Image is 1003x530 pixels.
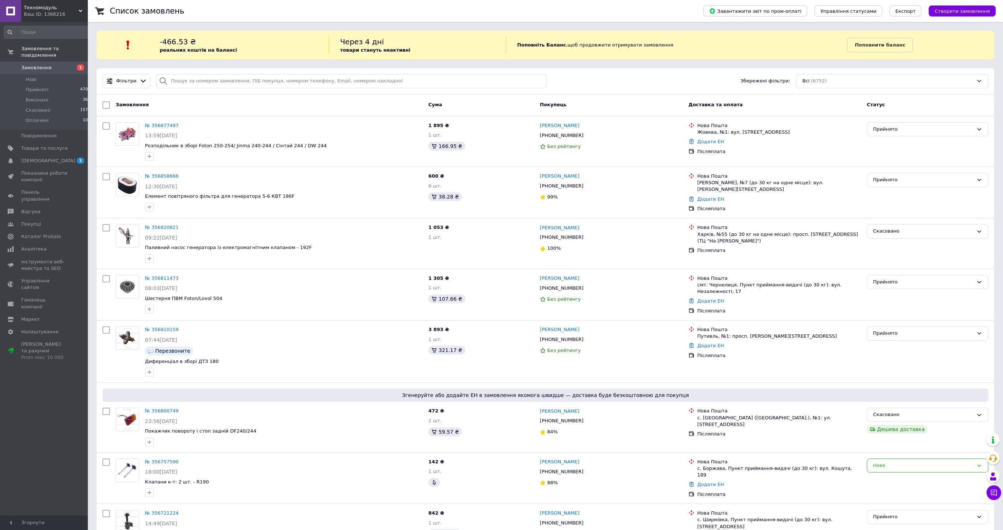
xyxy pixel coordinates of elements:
div: Путивль, №1: просп. [PERSON_NAME][STREET_ADDRESS] [697,333,861,340]
div: Нова Пошта [697,224,861,231]
div: Нова Пошта [697,326,861,333]
div: смт. Чернелиця, Пункт приймання-видачі (до 30 кг): вул. Незалежності, 17 [697,282,861,295]
img: Фото товару [116,275,139,298]
span: 14:49[DATE] [145,520,177,526]
a: № 356810159 [145,327,179,332]
a: № 356820821 [145,225,179,230]
span: 842 ₴ [428,510,444,516]
span: 84% [547,429,558,434]
div: Нова Пошта [697,173,861,179]
span: 23:56[DATE] [145,418,177,424]
span: 472 ₴ [428,408,444,414]
span: 1 053 ₴ [428,225,449,230]
div: Післяплата [697,247,861,254]
a: [PERSON_NAME] [540,275,579,282]
a: Додати ЕН [697,343,724,348]
span: Управління статусами [820,8,876,14]
a: Фото товару [116,173,139,196]
a: Паливний насос генератора із електромагнітним клапаном - 192F [145,245,312,250]
span: 1 шт. [428,520,441,526]
span: 1 шт. [428,337,441,342]
span: 4707 [80,86,90,93]
span: Диференціал в зборі ДТЗ 180 [145,359,219,364]
div: [PHONE_NUMBER] [538,467,585,477]
span: Всі [802,78,810,85]
div: 107.66 ₴ [428,294,465,303]
span: 6 шт. [428,183,441,189]
a: № 356877497 [145,123,179,128]
span: Доставка та оплата [689,102,743,107]
span: 08:03[DATE] [145,285,177,291]
a: Додати ЕН [697,482,724,487]
div: [PHONE_NUMBER] [538,283,585,293]
a: Покажчик повороту і стоп задній DF240/244 [145,428,256,434]
span: 1 305 ₴ [428,275,449,281]
div: Прийнято [873,176,973,184]
a: [PERSON_NAME] [540,459,579,466]
span: Згенеруйте або додайте ЕН в замовлення якомога швидше — доставка буде безкоштовною для покупця [105,392,985,399]
div: Післяплата [697,491,861,498]
div: Нова Пошта [697,510,861,516]
div: Дешева доставка [867,425,928,434]
a: № 356721224 [145,510,179,516]
a: Розподільник в зборі Foton 250-254/ Jinma 240-244 / Сінтай 244 / DW 244 [145,143,327,148]
a: Фото товару [116,122,139,146]
span: 600 ₴ [428,173,444,179]
span: Повідомлення [21,133,57,139]
span: 09:22[DATE] [145,235,177,241]
div: Післяплата [697,431,861,437]
a: Додати ЕН [697,139,724,144]
img: Фото товару [116,225,139,247]
span: Нові [26,76,36,83]
div: Скасовано [873,411,973,419]
span: Статус [867,102,885,107]
span: 1 шт. [428,285,441,290]
div: Прийнято [873,278,973,286]
a: № 356800749 [145,408,179,414]
div: Prom мікс 10 000 [21,354,68,361]
span: Інструменти веб-майстра та SEO [21,259,68,272]
div: Післяплата [697,148,861,155]
a: [PERSON_NAME] [540,225,579,231]
span: Покупець [540,102,567,107]
span: 1570 [80,107,90,114]
span: Збережені фільтри: [741,78,790,85]
img: :exclamation: [123,40,134,51]
span: Експорт [895,8,916,14]
div: Нова Пошта [697,408,861,414]
a: Шестерня ПВМ Foton/Lovol 504 [145,296,222,301]
span: Оплачені [26,117,49,124]
a: № 356858666 [145,173,179,179]
span: [PERSON_NAME] та рахунки [21,341,68,361]
span: Клапани к-т: 2 шт. - R190 [145,479,209,485]
span: Відгуки [21,208,40,215]
span: Фільтри [116,78,137,85]
span: Гаманець компанії [21,297,68,310]
span: 142 ₴ [428,459,444,464]
span: Скасовані [26,107,51,114]
button: Чат з покупцем [987,485,1001,500]
span: Товари та послуги [21,145,68,152]
span: 1 [77,64,84,71]
input: Пошук за номером замовлення, ПІБ покупця, номером телефону, Email, номером накладної [156,74,547,88]
div: [PERSON_NAME], №7 (до 30 кг на одне місце): вул. [PERSON_NAME][STREET_ADDRESS] [697,179,861,193]
span: -466.53 ₴ [160,37,196,46]
a: № 356757590 [145,459,179,464]
a: [PERSON_NAME] [540,326,579,333]
span: 88% [547,480,558,485]
span: 07:44[DATE] [145,337,177,343]
div: [PHONE_NUMBER] [538,518,585,528]
div: с. Боржава, Пункт приймання-видачі (до 30 кг): вул. Кошута, 189 [697,465,861,478]
div: [PHONE_NUMBER] [538,181,585,191]
div: Скасовано [873,227,973,235]
div: [PHONE_NUMBER] [538,233,585,242]
span: 99% [547,194,558,200]
b: Поповніть Баланс [517,42,566,48]
span: Каталог ProSale [21,233,61,240]
div: 166.95 ₴ [428,142,465,151]
div: Харків, №55 (до 30 кг на одне місце): просп. [STREET_ADDRESS] (ТЦ "На [PERSON_NAME]") [697,231,861,244]
span: 106 [83,117,90,124]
